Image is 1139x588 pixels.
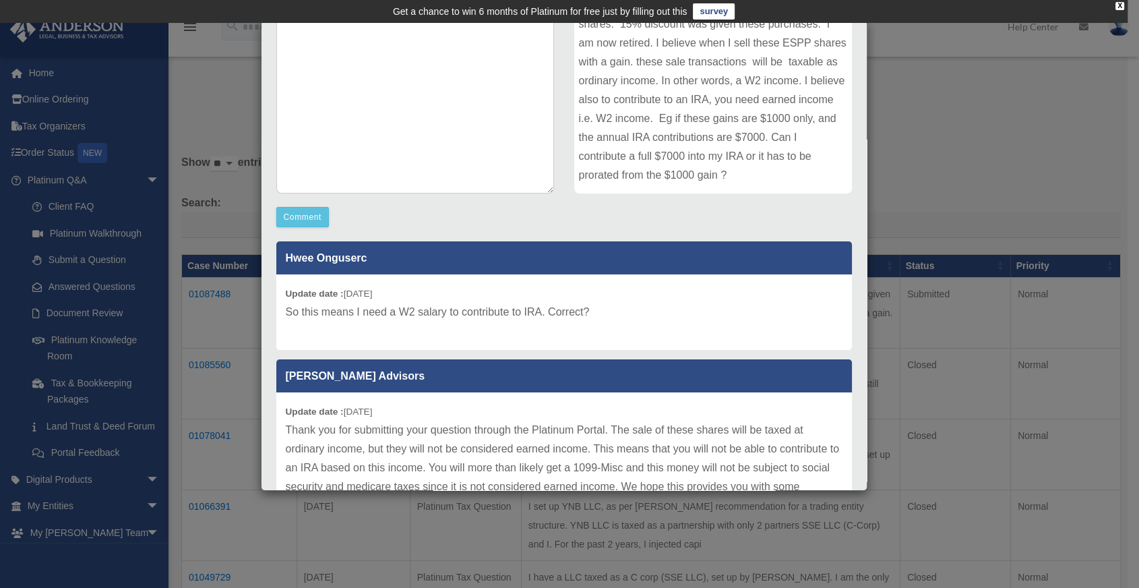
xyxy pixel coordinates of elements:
[276,207,330,227] button: Comment
[1115,2,1124,10] div: close
[286,289,344,299] b: Update date :
[693,3,735,20] a: survey
[276,241,852,274] p: Hwee Onguserc
[286,289,373,299] small: [DATE]
[286,407,344,417] b: Update date :
[286,407,373,417] small: [DATE]
[393,3,687,20] div: Get a chance to win 6 months of Platinum for free just by filling out this
[276,359,852,392] p: [PERSON_NAME] Advisors
[286,303,842,322] p: So this means I need a W2 salary to contribute to IRA. Correct?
